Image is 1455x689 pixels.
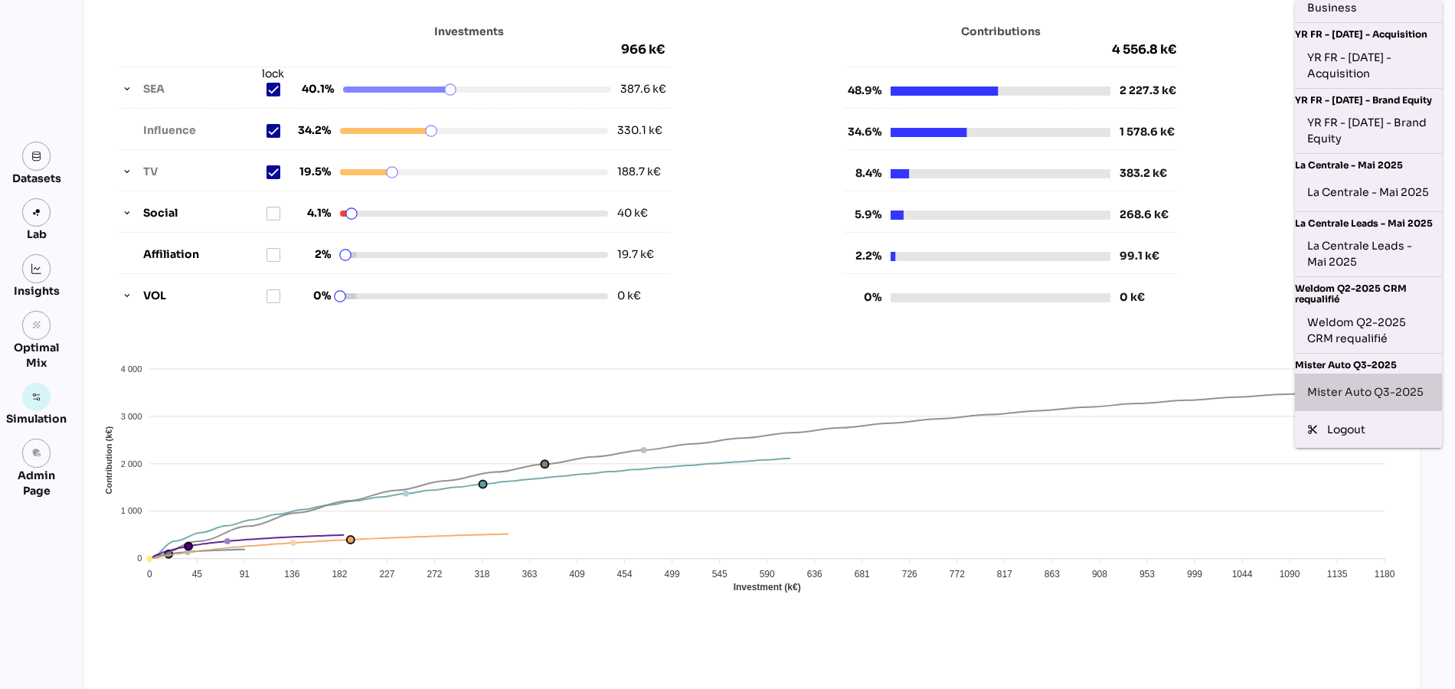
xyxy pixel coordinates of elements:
[1295,354,1442,374] div: Mister Auto Q3-2025
[522,569,538,580] tspan: 363
[807,569,822,580] tspan: 636
[294,247,331,263] span: 2%
[31,320,42,331] i: grain
[143,288,266,304] label: VOL
[31,263,42,274] img: graph.svg
[1327,569,1348,580] tspan: 1135
[570,569,585,580] tspan: 409
[620,81,669,97] div: 387.6 k€
[14,283,60,299] div: Insights
[1295,89,1442,109] div: YR FR - [DATE] - Brand Equity
[621,42,669,57] span: 966 k€
[262,66,284,82] div: lock
[31,151,42,162] img: data.svg
[950,569,965,580] tspan: 772
[240,569,250,580] tspan: 91
[137,553,142,563] tspan: 0
[1232,569,1253,580] tspan: 1044
[1307,181,1430,205] div: La Centrale - Mai 2025
[143,247,266,263] label: Affiliation
[1307,315,1430,347] div: Weldom Q2-2025 CRM requalifié
[1120,124,1175,140] div: 1 578.6 k€
[617,164,666,180] div: 188.7 k€
[1307,50,1430,82] div: YR FR - [DATE] - Acquisition
[1295,277,1442,309] div: Weldom Q2-2025 CRM requalifié
[1187,569,1202,580] tspan: 999
[294,164,331,180] span: 19.5%
[617,205,666,221] div: 40 k€
[143,164,266,180] label: TV
[20,227,54,242] div: Lab
[192,569,203,580] tspan: 45
[1295,23,1442,43] div: YR FR - [DATE] - Acquisition
[1120,248,1159,264] div: 99.1 k€
[31,207,42,218] img: lab.svg
[121,506,142,515] tspan: 1 000
[617,122,666,139] div: 330.1 k€
[1280,569,1300,580] tspan: 1090
[845,289,881,305] span: 0%
[997,569,1012,580] tspan: 817
[845,248,881,264] span: 2.2%
[121,412,142,421] tspan: 3 000
[845,83,881,99] span: 48.9%
[845,124,881,140] span: 34.6%
[1045,569,1060,580] tspan: 863
[12,171,61,186] div: Datasets
[6,468,67,498] div: Admin Page
[332,569,347,580] tspan: 182
[617,569,633,580] tspan: 454
[1307,238,1430,270] div: La Centrale Leads - Mai 2025
[845,42,1176,57] span: 4 556.8 k€
[427,569,442,580] tspan: 272
[294,288,331,304] span: 0%
[760,569,775,580] tspan: 590
[474,569,489,580] tspan: 318
[1375,569,1395,580] tspan: 1180
[1092,569,1107,580] tspan: 908
[1307,115,1430,147] div: YR FR - [DATE] - Brand Equity
[297,81,334,97] span: 40.1%
[31,392,42,403] img: settings.svg
[294,205,331,221] span: 4.1%
[712,569,727,580] tspan: 545
[6,340,67,371] div: Optimal Mix
[1139,569,1155,580] tspan: 953
[845,207,881,223] span: 5.9%
[1120,289,1145,305] div: 0 k€
[1120,207,1169,223] div: 268.6 k€
[665,569,680,580] tspan: 499
[855,569,870,580] tspan: 681
[31,448,42,459] i: admin_panel_settings
[143,122,266,139] label: Influence
[121,459,142,469] tspan: 2 000
[1295,154,1442,174] div: La Centrale - Mai 2025
[845,165,881,181] span: 8.4%
[143,205,266,221] label: Social
[1295,212,1442,232] div: La Centrale Leads - Mai 2025
[902,569,917,580] tspan: 726
[6,411,67,426] div: Simulation
[335,24,603,39] span: Investments
[284,569,299,580] tspan: 136
[1307,380,1430,404] div: Mister Auto Q3-2025
[294,122,331,139] span: 34.2%
[617,247,666,263] div: 19.7 k€
[734,582,801,593] text: Investment (k€)
[617,288,666,304] div: 0 k€
[147,569,152,580] tspan: 0
[1120,83,1176,99] div: 2 227.3 k€
[143,81,266,97] label: SEA
[379,569,394,580] tspan: 227
[104,426,113,495] text: Contribution (k€)
[1327,422,1430,438] div: Logout
[1120,165,1167,181] div: 383.2 k€
[1307,424,1318,435] i: content_cut
[891,24,1110,39] span: Contributions
[121,364,142,374] tspan: 4 000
